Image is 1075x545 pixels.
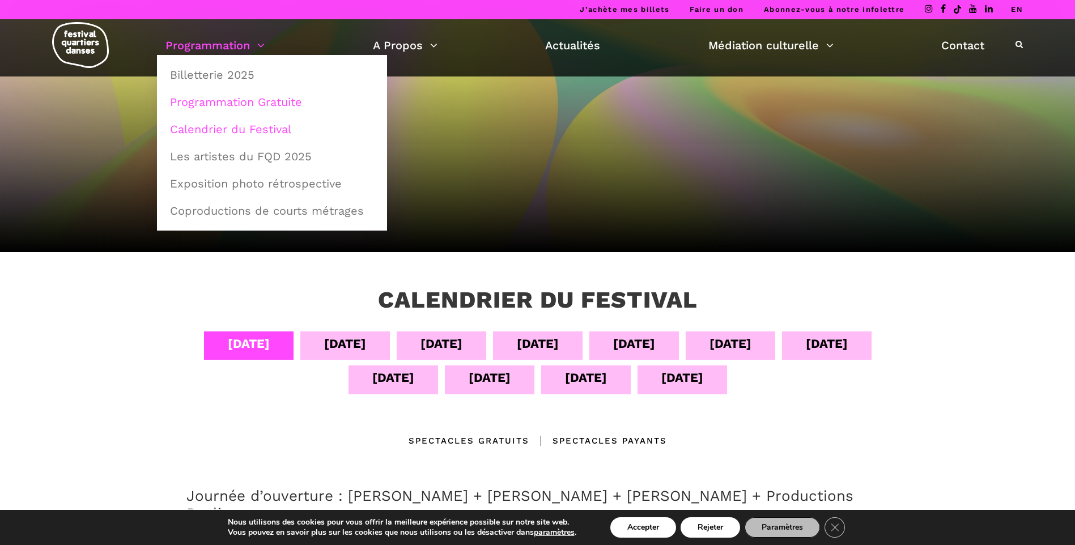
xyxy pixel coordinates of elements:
button: Rejeter [681,517,740,538]
div: [DATE] [806,334,848,354]
a: Journée d’ouverture : [PERSON_NAME] + [PERSON_NAME] + [PERSON_NAME] + Productions Realiva [186,487,853,522]
button: Paramètres [745,517,820,538]
div: À la découverte du Festival Quartiers Danses [186,189,889,203]
a: EN [1011,5,1023,14]
p: Nous utilisons des cookies pour vous offrir la meilleure expérience possible sur notre site web. [228,517,576,527]
div: [DATE] [324,334,366,354]
div: [DATE] [228,334,270,354]
div: [DATE] [469,368,511,388]
a: Les artistes du FQD 2025 [163,143,381,169]
a: Programmation [165,36,265,55]
a: Médiation culturelle [708,36,834,55]
a: Billetterie 2025 [163,62,381,88]
div: Spectacles Payants [529,434,667,448]
div: [DATE] [613,334,655,354]
button: paramètres [534,527,575,538]
div: [DATE] [661,368,703,388]
h1: Édition 2025 [186,129,889,154]
a: Programmation Gratuite [163,89,381,115]
a: Abonnez-vous à notre infolettre [764,5,904,14]
a: J’achète mes billets [580,5,669,14]
a: Exposition photo rétrospective [163,171,381,197]
a: Calendrier du Festival [163,116,381,142]
div: [DATE] [372,368,414,388]
div: [DATE] [517,334,559,354]
div: [DATE] [420,334,462,354]
p: Vous pouvez en savoir plus sur les cookies que nous utilisons ou les désactiver dans . [228,527,576,538]
div: [DATE] [565,368,607,388]
a: Contact [941,36,984,55]
a: Coproductions de courts métrages [163,198,381,224]
div: Spectacles gratuits [409,434,529,448]
button: Accepter [610,517,676,538]
a: Faire un don [690,5,743,14]
a: A Propos [373,36,437,55]
img: logo-fqd-med [52,22,109,68]
button: Close GDPR Cookie Banner [825,517,845,538]
div: [DATE] [709,334,751,354]
h3: Calendrier du festival [378,286,698,314]
a: Actualités [545,36,600,55]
